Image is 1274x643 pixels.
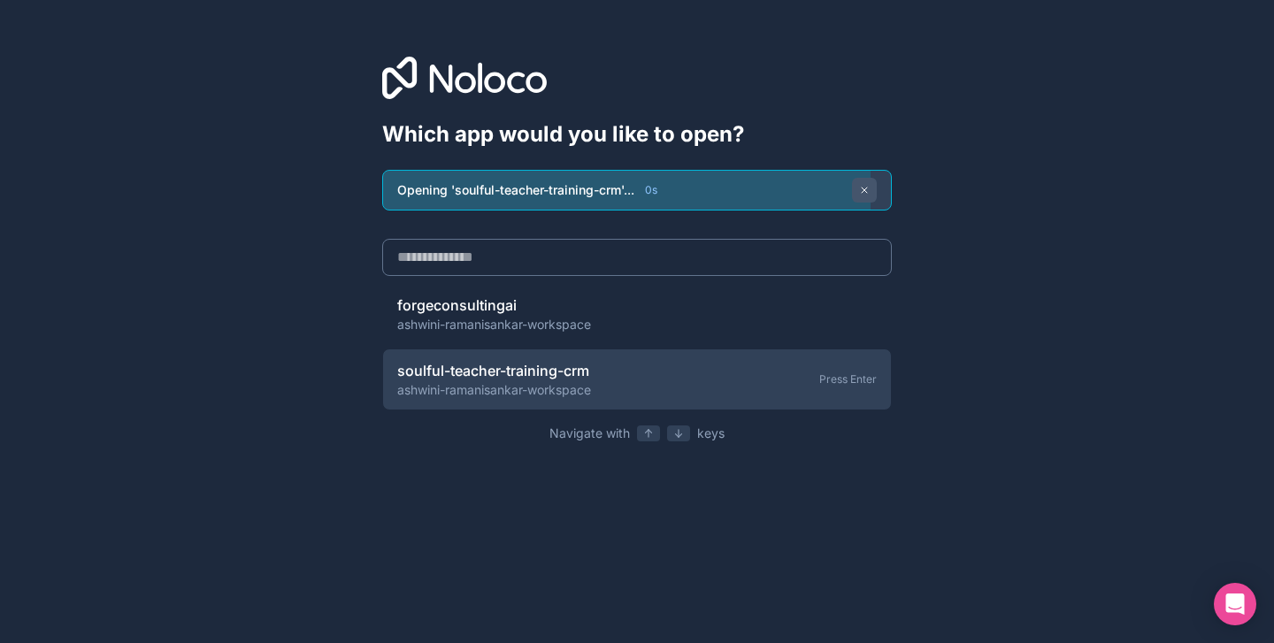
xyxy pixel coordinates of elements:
div: Open Intercom Messenger [1214,583,1256,625]
span: soulful-teacher-training-crm [397,360,591,381]
span: Opening 'soulful-teacher-training-crm'... [397,181,634,199]
span: Navigate with [549,425,630,442]
span: ashwini-ramanisankar-workspace [397,381,591,399]
h1: Which app would you like to open? [382,120,892,149]
span: keys [697,425,725,442]
a: soulful-teacher-training-crmashwini-ramanisankar-workspacePress Enter [382,348,892,410]
a: forgeconsultingaiashwini-ramanisankar-workspace [382,283,892,345]
span: forgeconsultingai [397,295,591,316]
div: Press Enter [819,372,877,387]
span: ashwini-ramanisankar-workspace [397,316,591,333]
span: 0 s [645,183,657,197]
